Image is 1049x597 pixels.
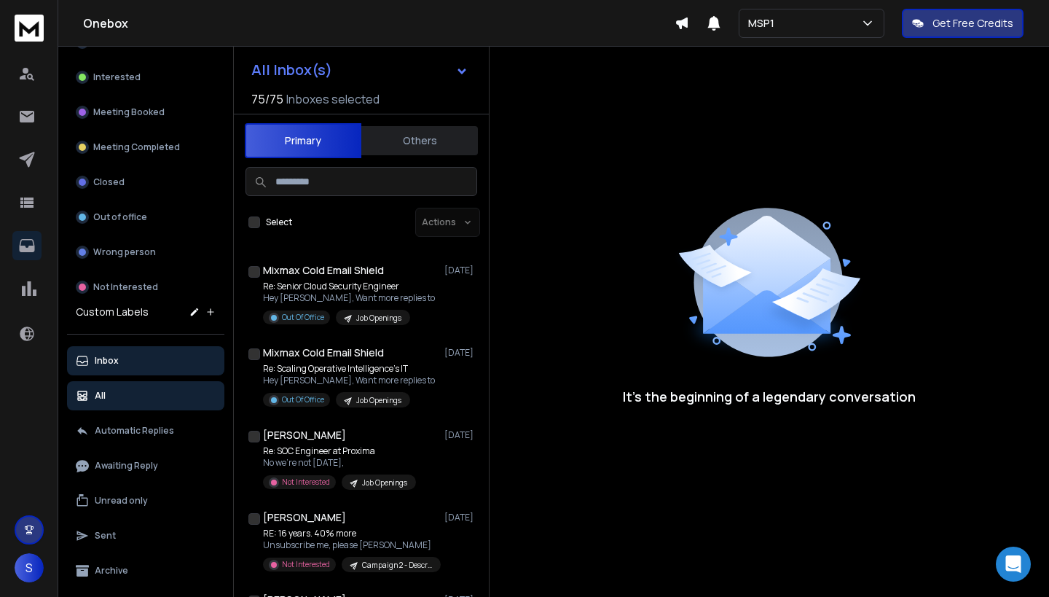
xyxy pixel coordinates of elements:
p: [DATE] [444,512,477,523]
button: Wrong person [67,238,224,267]
p: Awaiting Reply [95,460,158,472]
p: RE: 16 years. 40% more [263,528,438,539]
button: Automatic Replies [67,416,224,445]
button: S [15,553,44,582]
p: Re: Senior Cloud Security Engineer [263,281,435,292]
p: Hey [PERSON_NAME], Want more replies to [263,375,435,386]
p: Not Interested [282,559,330,570]
p: [DATE] [444,429,477,441]
p: Sent [95,530,116,542]
p: MSP1 [748,16,780,31]
p: Meeting Completed [93,141,180,153]
p: Not Interested [282,477,330,488]
button: Sent [67,521,224,550]
button: Meeting Booked [67,98,224,127]
p: Get Free Credits [932,16,1013,31]
p: [DATE] [444,347,477,359]
img: logo [15,15,44,42]
p: Closed [93,176,125,188]
button: Unread only [67,486,224,515]
h1: Mixmax Cold Email Shield [263,346,384,360]
span: 75 / 75 [251,90,283,108]
p: Not Interested [93,281,158,293]
p: Automatic Replies [95,425,174,437]
button: Inbox [67,346,224,375]
h1: Mixmax Cold Email Shield [263,263,384,278]
p: No we're not [DATE], [263,457,416,469]
div: Open Intercom Messenger [996,547,1031,582]
h1: [PERSON_NAME] [263,428,346,442]
p: Unread only [95,495,148,507]
h3: Custom Labels [76,305,149,319]
p: It’s the beginning of a legendary conversation [623,386,916,407]
p: Unsubscribe me, please [PERSON_NAME] [263,539,438,551]
button: Closed [67,168,224,197]
p: Out Of Office [282,394,324,405]
button: Get Free Credits [902,9,1024,38]
p: Inbox [95,355,119,367]
p: Job Openings [362,477,407,488]
p: Out of office [93,211,147,223]
p: Archive [95,565,128,577]
p: Wrong person [93,246,156,258]
button: Interested [67,63,224,92]
label: Select [266,216,292,228]
button: Primary [245,123,361,158]
h3: Inboxes selected [286,90,380,108]
h1: [PERSON_NAME] [263,510,346,525]
p: Interested [93,71,141,83]
p: Job Openings [356,313,401,324]
p: Out Of Office [282,312,324,323]
button: All [67,381,224,410]
button: Awaiting Reply [67,451,224,480]
p: Re: SOC Engineer at Proxima [263,445,416,457]
p: All [95,390,106,402]
button: Others [361,125,478,157]
p: Meeting Booked [93,106,165,118]
button: Not Interested [67,273,224,302]
p: [DATE] [444,265,477,276]
p: Re: Scaling Operative Intelligence’s IT [263,363,435,375]
button: Out of office [67,203,224,232]
p: Job Openings [356,395,401,406]
button: Archive [67,556,224,585]
button: Meeting Completed [67,133,224,162]
p: Campaign 2 - Describe Fact or Benefit [362,560,432,571]
p: Hey [PERSON_NAME], Want more replies to [263,292,435,304]
h1: All Inbox(s) [251,63,332,77]
button: All Inbox(s) [240,55,480,85]
h1: Onebox [83,15,675,32]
